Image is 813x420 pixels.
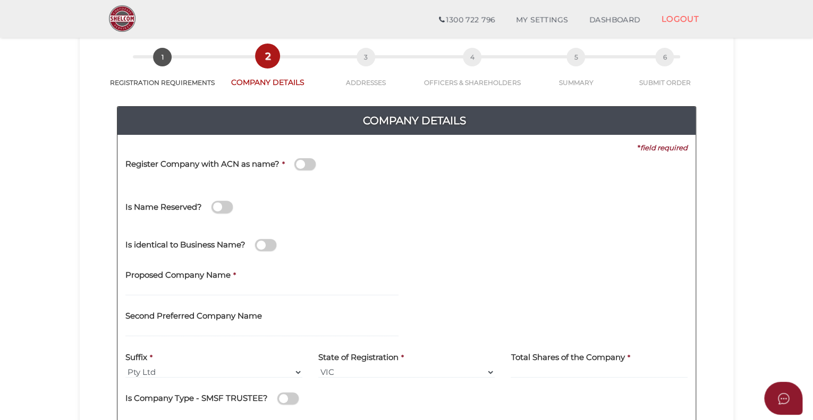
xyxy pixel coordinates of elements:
a: LOGOUT [650,8,709,30]
a: 1REGISTRATION REQUIREMENTS [106,59,219,87]
h4: State of Registration [318,353,399,362]
span: 2 [258,47,277,65]
a: 3ADDRESSES [317,59,416,87]
span: 3 [357,48,375,66]
button: Open asap [764,382,802,415]
a: 4OFFICERS & SHAREHOLDERS [416,59,530,87]
span: 1 [153,48,172,66]
h4: Is identical to Business Name? [125,241,245,250]
a: 2COMPANY DETAILS [219,58,317,88]
span: 5 [566,48,585,66]
i: field required [640,143,688,152]
a: 1300 722 796 [428,10,505,31]
a: 6SUBMIT ORDER [623,59,707,87]
span: 6 [655,48,674,66]
h4: Total Shares of the Company [511,353,624,362]
a: DASHBOARD [579,10,651,31]
a: 5SUMMARY [529,59,623,87]
h4: Company Details [125,112,704,129]
h4: Register Company with ACN as name? [125,160,280,169]
a: MY SETTINGS [505,10,579,31]
span: 4 [463,48,481,66]
h4: Is Company Type - SMSF TRUSTEE? [125,394,268,403]
h4: Second Preferred Company Name [125,312,262,321]
h4: Is Name Reserved? [125,203,202,212]
h4: Suffix [125,353,147,362]
h4: Proposed Company Name [125,271,231,280]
